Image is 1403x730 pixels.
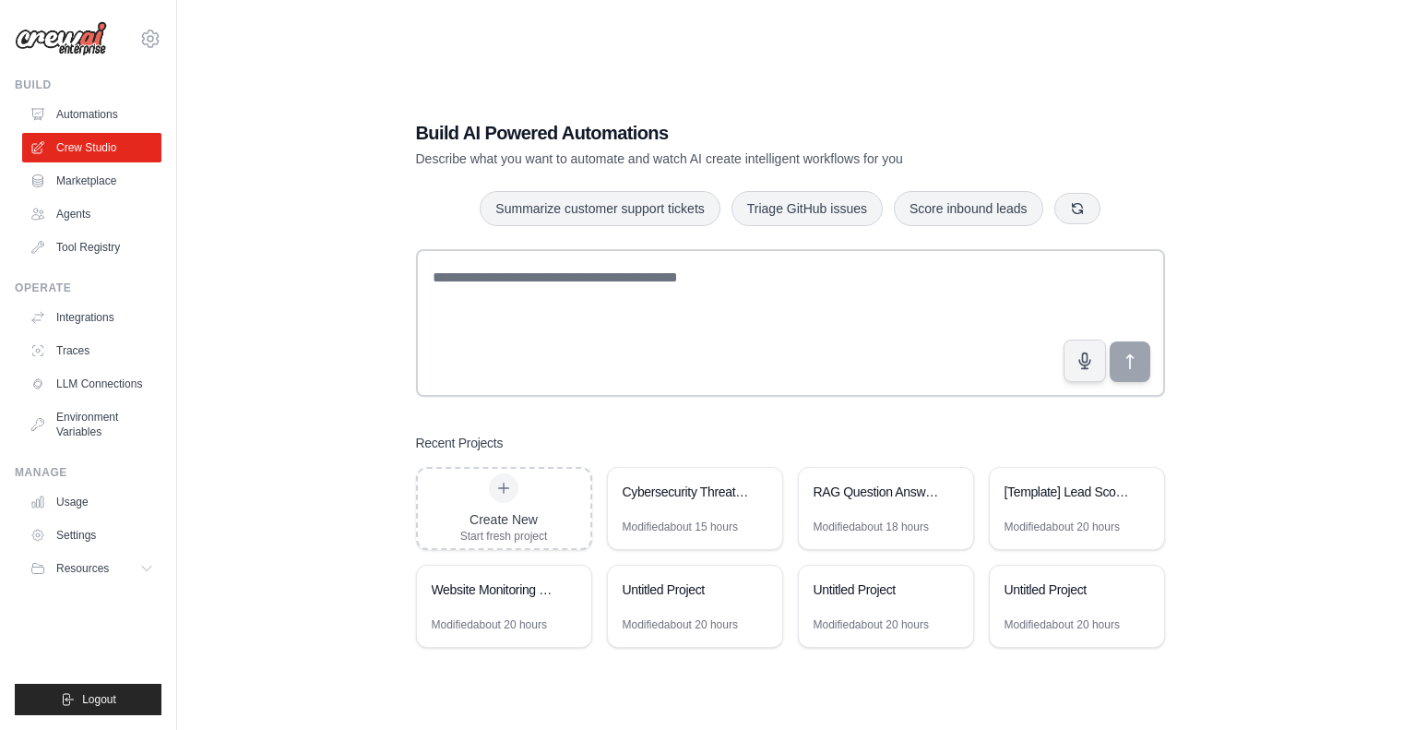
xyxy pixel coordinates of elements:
div: Untitled Project [814,580,940,599]
a: Traces [22,336,161,365]
a: Integrations [22,303,161,332]
div: Modified about 15 hours [623,520,738,534]
h1: Build AI Powered Automations [416,120,1036,146]
button: Summarize customer support tickets [480,191,719,226]
button: Score inbound leads [894,191,1043,226]
button: Triage GitHub issues [731,191,883,226]
div: Cybersecurity Threat Intelligence Analyzer [623,483,749,501]
div: Modified about 20 hours [432,617,547,632]
a: Agents [22,199,161,229]
div: Build [15,78,161,92]
img: Logo [15,21,107,56]
a: Crew Studio [22,133,161,162]
div: Untitled Project [1005,580,1131,599]
span: Resources [56,561,109,576]
div: Modified about 20 hours [1005,520,1120,534]
a: Settings [22,521,161,550]
div: Create New [460,510,548,529]
p: Describe what you want to automate and watch AI create intelligent workflows for you [416,150,1036,168]
div: RAG Question Answering System [814,483,940,501]
div: Modified about 20 hours [814,617,929,632]
div: Operate [15,281,161,295]
a: Environment Variables [22,402,161,447]
div: [Template] Lead Scoring and Strategy Crew [1005,483,1131,501]
a: Tool Registry [22,233,161,262]
div: Modified about 18 hours [814,520,929,534]
button: Logout [15,684,161,715]
a: Usage [22,487,161,517]
div: Website Monitoring & Alerting System [432,580,558,599]
div: Modified about 20 hours [1005,617,1120,632]
button: Resources [22,554,161,583]
div: Manage [15,465,161,480]
div: Modified about 20 hours [623,617,738,632]
h3: Recent Projects [416,434,504,452]
a: LLM Connections [22,369,161,399]
button: Click to speak your automation idea [1064,340,1106,382]
button: Get new suggestions [1054,193,1100,224]
span: Logout [82,692,116,707]
div: Untitled Project [623,580,749,599]
div: Start fresh project [460,529,548,544]
a: Automations [22,100,161,129]
a: Marketplace [22,166,161,196]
